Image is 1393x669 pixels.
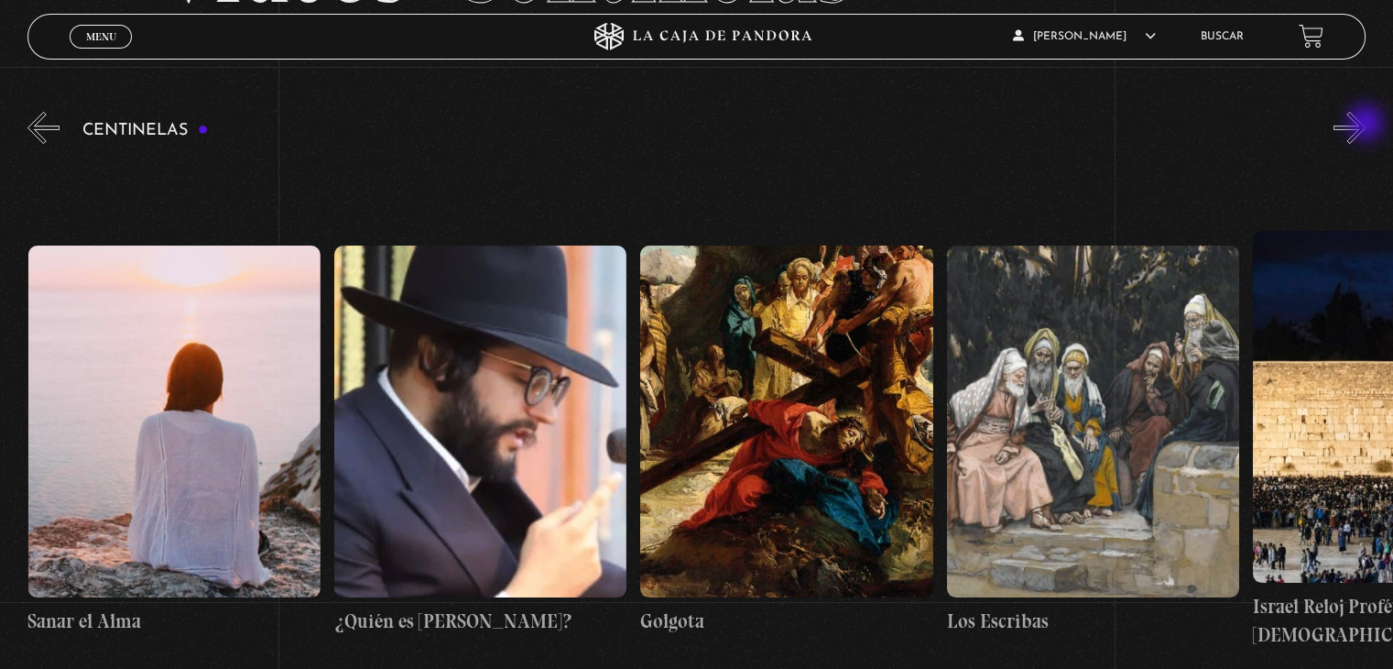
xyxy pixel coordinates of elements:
[1013,31,1156,42] span: [PERSON_NAME]
[947,607,1239,636] h4: Los Escribas
[1201,31,1244,42] a: Buscar
[82,122,208,139] h3: Centinelas
[640,607,932,636] h4: Golgota
[28,607,321,636] h4: Sanar el Alma
[80,46,123,59] span: Cerrar
[1299,24,1323,49] a: View your shopping cart
[86,31,116,42] span: Menu
[334,607,626,636] h4: ¿Quién es [PERSON_NAME]?
[27,112,60,144] button: Previous
[1333,112,1366,144] button: Next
